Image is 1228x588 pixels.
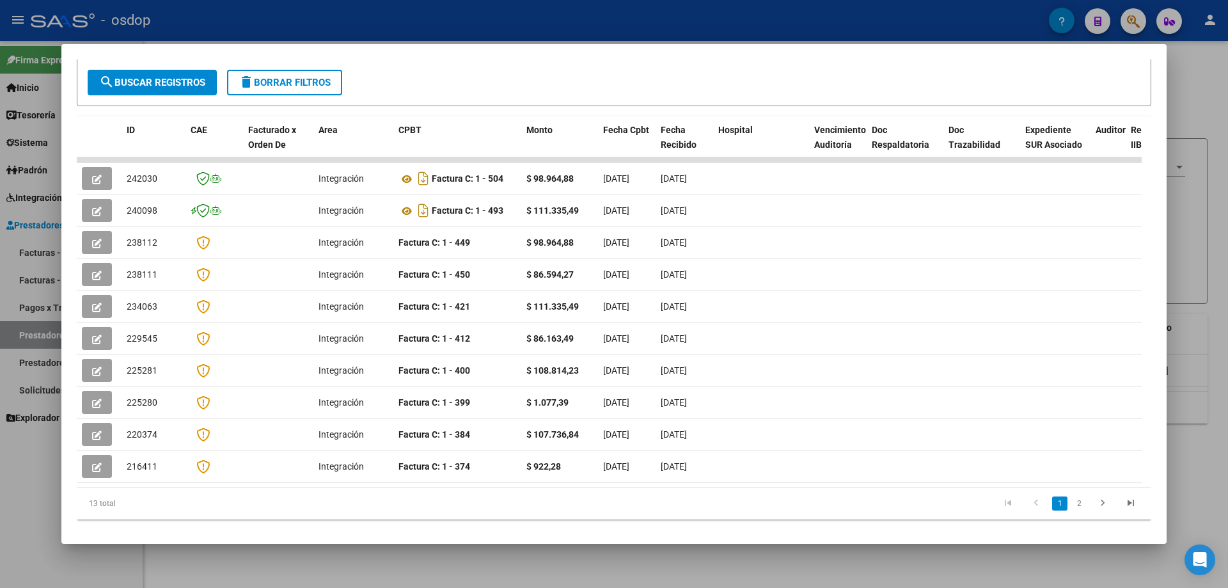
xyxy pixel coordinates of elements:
datatable-header-cell: Doc Respaldatoria [867,116,943,173]
span: [DATE] [661,461,687,472]
span: Hospital [718,125,753,135]
span: Integración [319,461,364,472]
strong: $ 98.964,88 [526,173,574,184]
span: [DATE] [603,205,629,216]
span: Integración [319,365,364,376]
span: [DATE] [603,269,629,280]
span: Integración [319,333,364,344]
strong: $ 922,28 [526,461,561,472]
span: [DATE] [603,173,629,184]
strong: Factura C: 1 - 450 [398,269,470,280]
span: Buscar Registros [99,77,205,88]
span: [DATE] [661,173,687,184]
strong: $ 86.594,27 [526,269,574,280]
a: go to next page [1090,497,1115,511]
datatable-header-cell: CPBT [393,116,521,173]
strong: $ 1.077,39 [526,397,569,408]
datatable-header-cell: Retencion IIBB [1126,116,1177,173]
span: Vencimiento Auditoría [814,125,866,150]
datatable-header-cell: Expediente SUR Asociado [1020,116,1090,173]
span: Doc Trazabilidad [949,125,1000,150]
span: [DATE] [603,365,629,376]
span: Auditoria [1096,125,1133,135]
span: Fecha Cpbt [603,125,649,135]
strong: $ 111.335,49 [526,301,579,312]
datatable-header-cell: Auditoria [1090,116,1126,173]
span: Integración [319,397,364,408]
span: [DATE] [603,301,629,312]
span: Facturado x Orden De [248,125,296,150]
div: 13 total [77,488,289,520]
span: 216411 [127,461,157,472]
span: Monto [526,125,553,135]
span: CAE [191,125,207,135]
strong: Factura C: 1 - 400 [398,365,470,376]
span: Integración [319,237,364,248]
datatable-header-cell: Fecha Recibido [656,116,713,173]
span: 238112 [127,237,157,248]
span: [DATE] [661,429,687,440]
span: [DATE] [661,333,687,344]
span: [DATE] [661,301,687,312]
span: Integración [319,301,364,312]
strong: $ 86.163,49 [526,333,574,344]
strong: Factura C: 1 - 374 [398,461,470,472]
datatable-header-cell: Doc Trazabilidad [943,116,1020,173]
mat-icon: delete [239,74,254,90]
datatable-header-cell: Monto [521,116,598,173]
span: [DATE] [661,237,687,248]
span: Borrar Filtros [239,77,331,88]
datatable-header-cell: Vencimiento Auditoría [809,116,867,173]
span: Area [319,125,338,135]
span: Doc Respaldatoria [872,125,929,150]
strong: Factura C: 1 - 493 [432,206,503,216]
strong: $ 98.964,88 [526,237,574,248]
i: Descargar documento [415,168,432,189]
a: 1 [1052,497,1067,511]
span: Integración [319,173,364,184]
span: 242030 [127,173,157,184]
a: go to previous page [1024,497,1048,511]
i: Descargar documento [415,200,432,221]
a: 2 [1071,497,1087,511]
strong: Factura C: 1 - 421 [398,301,470,312]
datatable-header-cell: Fecha Cpbt [598,116,656,173]
a: go to last page [1119,497,1143,511]
a: go to first page [996,497,1020,511]
span: 225280 [127,397,157,408]
span: 229545 [127,333,157,344]
datatable-header-cell: ID [122,116,185,173]
datatable-header-cell: Hospital [713,116,809,173]
strong: Factura C: 1 - 412 [398,333,470,344]
span: Integración [319,269,364,280]
span: 220374 [127,429,157,440]
span: Expediente SUR Asociado [1025,125,1082,150]
span: Retencion IIBB [1131,125,1172,150]
span: ID [127,125,135,135]
li: page 2 [1069,493,1089,514]
span: [DATE] [603,461,629,472]
span: [DATE] [603,237,629,248]
datatable-header-cell: Area [313,116,393,173]
span: [DATE] [603,333,629,344]
span: Fecha Recibido [661,125,697,150]
datatable-header-cell: CAE [185,116,243,173]
span: [DATE] [603,429,629,440]
mat-icon: search [99,74,114,90]
li: page 1 [1050,493,1069,514]
span: [DATE] [661,365,687,376]
datatable-header-cell: Facturado x Orden De [243,116,313,173]
strong: Factura C: 1 - 449 [398,237,470,248]
button: Buscar Registros [88,70,217,95]
span: [DATE] [661,397,687,408]
strong: Factura C: 1 - 504 [432,174,503,184]
div: Open Intercom Messenger [1185,544,1215,575]
span: [DATE] [603,397,629,408]
span: [DATE] [661,269,687,280]
span: 238111 [127,269,157,280]
span: 240098 [127,205,157,216]
span: 234063 [127,301,157,312]
strong: Factura C: 1 - 399 [398,397,470,408]
span: Integración [319,429,364,440]
button: Borrar Filtros [227,70,342,95]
